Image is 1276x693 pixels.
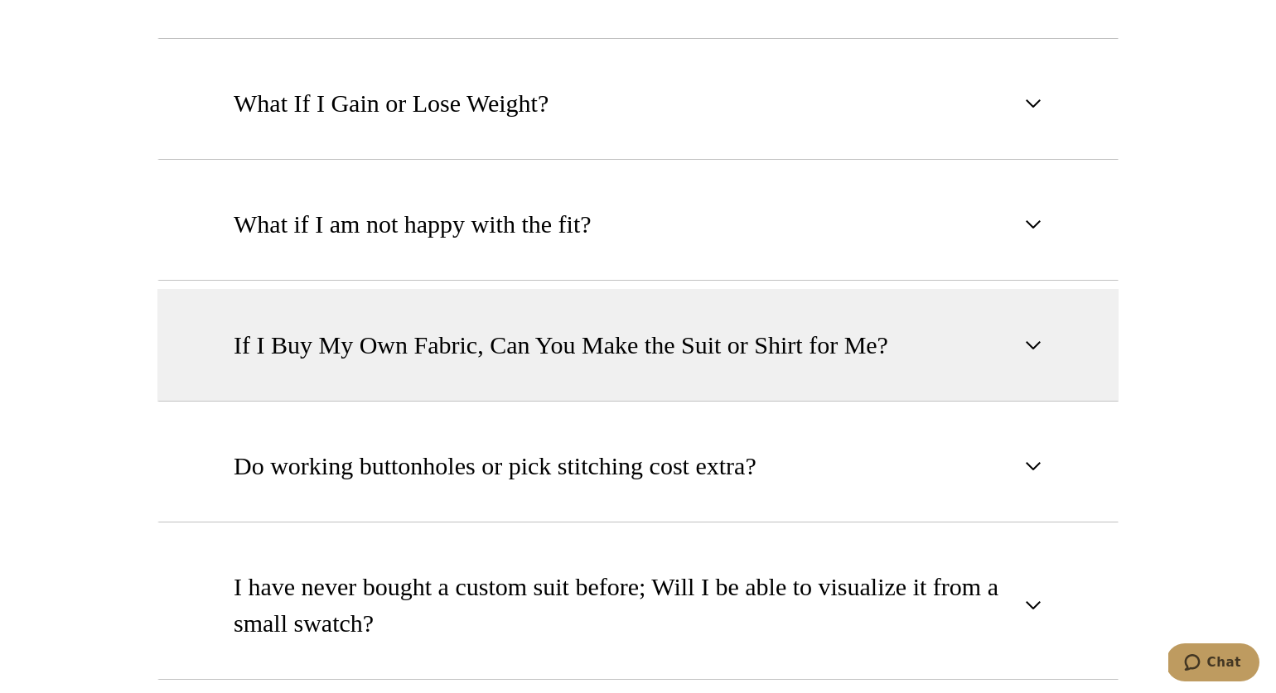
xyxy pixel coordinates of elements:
[157,47,1119,160] button: What If I Gain or Lose Weight?
[157,410,1119,522] button: Do working buttonholes or pick stitching cost extra?
[157,531,1119,680] button: I have never bought a custom suit before; Will I be able to visualize it from a small swatch?
[234,85,549,122] span: What If I Gain or Lose Weight?
[234,448,756,484] span: Do working buttonholes or pick stitching cost extra?
[157,289,1119,402] button: If I Buy My Own Fabric, Can You Make the Suit or Shirt for Me?
[234,327,888,363] span: If I Buy My Own Fabric, Can You Make the Suit or Shirt for Me?
[157,168,1119,281] button: What if I am not happy with the fit?
[234,206,592,243] span: What if I am not happy with the fit?
[234,569,1015,642] span: I have never bought a custom suit before; Will I be able to visualize it from a small swatch?
[1168,643,1259,685] iframe: Opens a widget where you can chat to one of our agents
